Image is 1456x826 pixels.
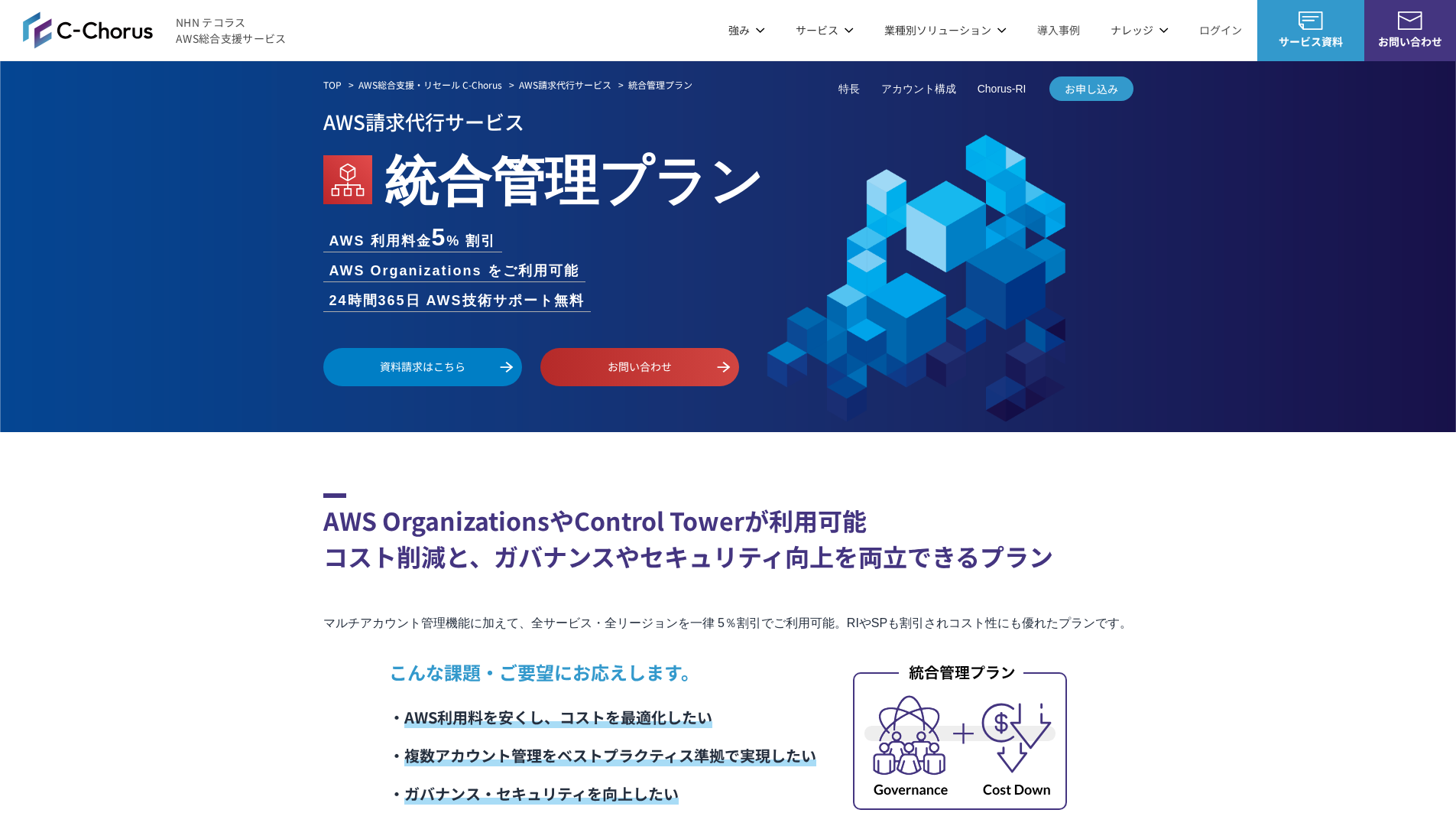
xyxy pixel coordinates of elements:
[323,261,585,281] li: AWS Organizations をご利用可能
[881,81,956,97] a: アカウント構成
[1049,81,1133,97] span: お申し込み
[1199,22,1242,38] a: ログイン
[978,81,1026,97] a: Chorus-RI
[796,22,854,38] p: サービス
[404,744,816,766] span: 複数アカウント管理をベストプラクティス準拠で実現したい
[323,291,591,311] li: 24時間365日 AWS技術サポート無料
[389,775,816,813] li: ・
[1111,22,1169,38] p: ナレッジ
[628,78,692,91] em: 統合管理プラン
[323,613,1133,634] p: マルチアカウント管理機能に加えて、全サービス・全リージョンを一律 5％割引でご利用可能。RIやSPも割引されコスト性にも優れたプランです。
[323,105,1133,138] p: AWS請求代行サービス
[404,782,679,805] span: ガバナンス・セキュリティを向上したい
[389,659,816,686] p: こんな課題・ご要望にお応えします。
[853,662,1067,810] img: 統合管理プラン_内容イメージ
[1049,76,1133,101] a: お申し込み
[1299,11,1323,30] img: AWS総合支援サービス C-Chorus サービス資料
[323,155,372,204] img: AWS Organizations
[432,223,447,251] span: 5
[884,22,1007,38] p: 業種別ソリューション
[1364,34,1456,50] span: お問い合わせ
[389,698,816,737] li: ・
[838,81,860,97] a: 特長
[176,15,287,47] span: NHN テコラス AWS総合支援サービス
[23,11,153,48] img: AWS総合支援サービス C-Chorus
[1037,22,1080,38] a: 導入事例
[323,493,1133,574] h2: AWS OrganizationsやControl Towerが利用可能 コスト削減と、ガバナンスやセキュリティ向上を両立できるプラン
[358,78,502,92] a: AWS総合支援・リセール C-Chorus
[23,11,287,48] a: AWS総合支援サービス C-ChorusNHN テコラスAWS総合支援サービス
[519,78,611,92] a: AWS請求代行サービス
[1257,34,1364,50] span: サービス資料
[323,78,342,92] a: TOP
[323,348,522,386] a: 資料請求はこちら
[389,737,816,775] li: ・
[728,22,765,38] p: 強み
[1398,11,1422,30] img: お問い合わせ
[323,225,503,252] li: AWS 利用料金 % 割引
[404,706,712,728] span: AWS利用料を安くし、コストを最適化したい
[540,348,739,386] a: お問い合わせ
[384,138,764,216] em: 統合管理プラン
